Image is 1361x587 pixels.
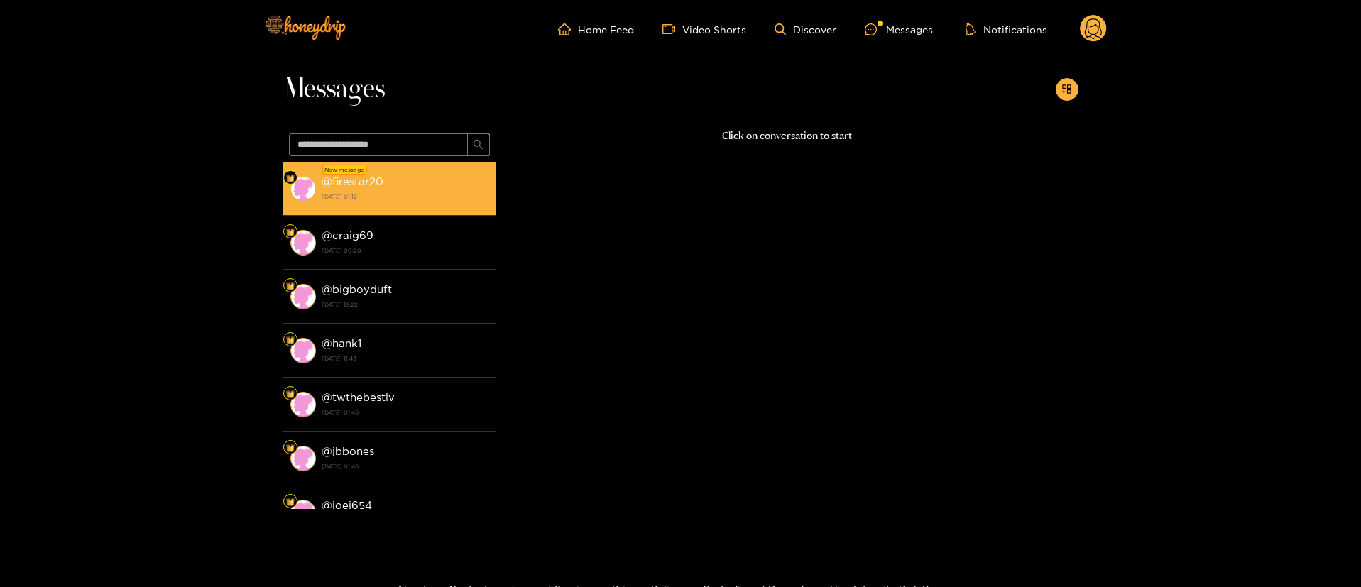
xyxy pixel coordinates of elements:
[286,498,295,506] img: Fan Level
[865,21,933,38] div: Messages
[662,23,746,35] a: Video Shorts
[1056,78,1078,101] button: appstore-add
[322,229,373,241] strong: @ craig69
[467,133,490,156] button: search
[290,230,316,256] img: conversation
[286,444,295,452] img: Fan Level
[558,23,634,35] a: Home Feed
[290,446,316,471] img: conversation
[322,499,372,511] strong: @ joej654
[286,228,295,236] img: Fan Level
[286,390,295,398] img: Fan Level
[322,283,392,295] strong: @ bigboyduft
[290,284,316,309] img: conversation
[322,298,489,311] strong: [DATE] 16:22
[286,174,295,182] img: Fan Level
[322,190,489,203] strong: [DATE] 01:12
[473,139,483,151] span: search
[558,23,578,35] span: home
[286,282,295,290] img: Fan Level
[1061,84,1072,96] span: appstore-add
[496,128,1078,144] p: Click on conversation to start
[290,176,316,202] img: conversation
[290,392,316,417] img: conversation
[322,175,383,187] strong: @ firestar20
[283,72,385,106] span: Messages
[775,23,836,35] a: Discover
[322,337,361,349] strong: @ hank1
[322,244,489,257] strong: [DATE] 00:20
[290,338,316,363] img: conversation
[322,406,489,419] strong: [DATE] 01:46
[322,391,395,403] strong: @ twthebestlv
[322,165,367,175] div: New message
[961,22,1051,36] button: Notifications
[322,445,374,457] strong: @ jbbones
[662,23,682,35] span: video-camera
[322,460,489,473] strong: [DATE] 01:46
[322,352,489,365] strong: [DATE] 11:43
[286,336,295,344] img: Fan Level
[290,500,316,525] img: conversation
